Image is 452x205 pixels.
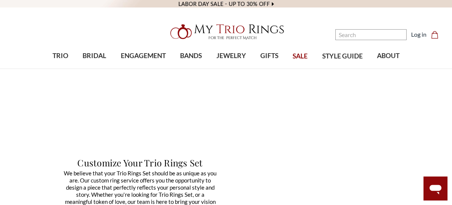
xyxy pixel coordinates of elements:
a: BRIDAL [75,44,113,68]
a: BANDS [173,44,209,68]
button: submenu toggle [57,68,64,69]
button: submenu toggle [227,68,235,69]
img: My Trio Rings [166,20,286,44]
span: ENGAGEMENT [121,51,166,61]
a: JEWELRY [209,44,253,68]
span: GIFTS [260,51,278,61]
button: submenu toggle [187,68,195,69]
h1: Customize Your Trio Rings Set [63,156,217,169]
span: BRIDAL [83,51,106,61]
button: submenu toggle [266,68,273,69]
span: STYLE GUIDE [322,51,363,61]
a: Log in [411,30,426,39]
span: BANDS [180,51,202,61]
span: TRIO [53,51,68,61]
span: JEWELRY [216,51,246,61]
a: Cart with 0 items [431,30,443,39]
svg: cart.cart_preview [431,31,438,39]
a: SALE [285,44,315,69]
input: Search [335,29,407,40]
a: STYLE GUIDE [315,44,369,69]
a: My Trio Rings [131,20,321,44]
button: submenu toggle [91,68,98,69]
a: TRIO [45,44,75,68]
a: ENGAGEMENT [114,44,173,68]
a: GIFTS [253,44,285,68]
button: submenu toggle [140,68,147,69]
span: SALE [293,51,308,61]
